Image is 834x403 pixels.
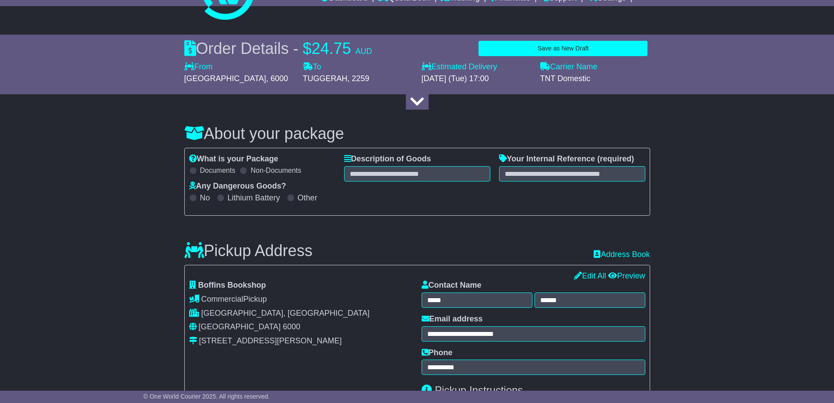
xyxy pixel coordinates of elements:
span: Commercial [201,295,243,303]
span: , 2259 [348,74,369,83]
span: TUGGERAH [303,74,348,83]
span: $ [303,39,312,57]
label: To [303,62,321,72]
button: Save as New Draft [479,41,647,56]
a: Edit All [574,271,606,280]
label: Phone [422,348,453,358]
label: Lithium Battery [228,193,280,203]
div: Pickup [189,295,413,304]
label: Any Dangerous Goods? [189,182,286,191]
span: [GEOGRAPHIC_DATA] [199,322,281,331]
a: Preview [608,271,645,280]
label: Description of Goods [344,154,431,164]
label: Estimated Delivery [422,62,531,72]
div: Order Details - [184,39,372,58]
label: Other [298,193,317,203]
label: Carrier Name [540,62,598,72]
div: [DATE] (Tue) 17:00 [422,74,531,84]
div: TNT Domestic [540,74,650,84]
label: Contact Name [422,281,482,290]
label: Non-Documents [250,166,301,175]
label: What is your Package [189,154,278,164]
label: Email address [422,314,483,324]
span: [GEOGRAPHIC_DATA], [GEOGRAPHIC_DATA] [201,309,370,317]
span: AUD [355,47,372,56]
span: Pickup Instructions [435,384,523,396]
span: [GEOGRAPHIC_DATA] [184,74,266,83]
span: Boffins Bookshop [198,281,266,289]
h3: Pickup Address [184,242,313,260]
label: No [200,193,210,203]
span: © One World Courier 2025. All rights reserved. [144,393,270,400]
div: [STREET_ADDRESS][PERSON_NAME] [199,336,342,346]
a: Address Book [594,250,650,260]
label: From [184,62,213,72]
label: Your Internal Reference (required) [499,154,634,164]
span: , 6000 [266,74,288,83]
span: 24.75 [312,39,351,57]
label: Documents [200,166,236,175]
h3: About your package [184,125,650,143]
span: 6000 [283,322,300,331]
